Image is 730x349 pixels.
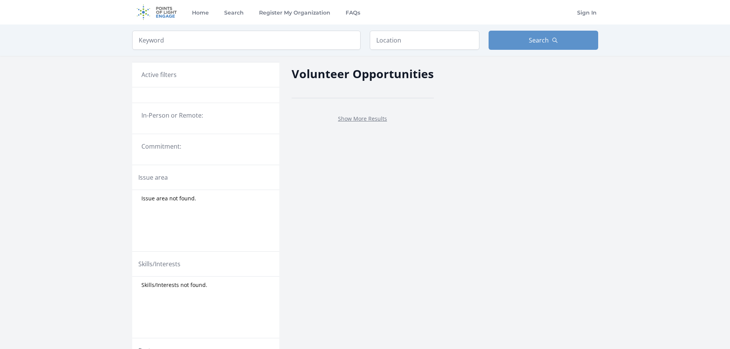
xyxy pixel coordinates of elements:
span: Search [529,36,549,45]
a: Show More Results [338,115,387,122]
span: Issue area not found. [141,195,196,202]
legend: Commitment: [141,142,270,151]
legend: Issue area [138,173,168,182]
span: Skills/Interests not found. [141,281,207,289]
input: Keyword [132,31,361,50]
legend: Skills/Interests [138,259,180,269]
input: Location [370,31,479,50]
h2: Volunteer Opportunities [292,65,434,82]
h3: Active filters [141,70,177,79]
button: Search [489,31,598,50]
legend: In-Person or Remote: [141,111,270,120]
